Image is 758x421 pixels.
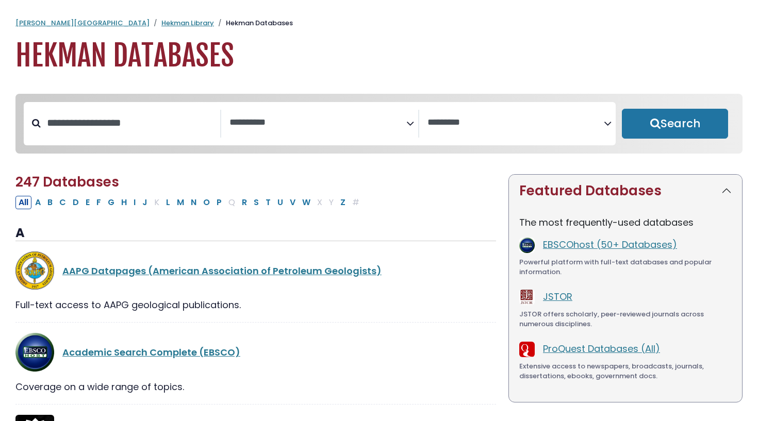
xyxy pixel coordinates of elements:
button: Filter Results I [130,196,139,209]
button: Filter Results S [251,196,262,209]
div: Alpha-list to filter by first letter of database name [15,195,364,208]
textarea: Search [427,117,604,128]
h3: A [15,226,496,241]
textarea: Search [229,117,406,128]
input: Search database by title or keyword [41,114,220,131]
button: Filter Results V [287,196,299,209]
a: Hekman Library [161,18,214,28]
button: Submit for Search Results [622,109,728,139]
p: The most frequently-used databases [519,215,732,229]
li: Hekman Databases [214,18,293,28]
button: Filter Results O [200,196,213,209]
a: ProQuest Databases (All) [543,342,660,355]
h1: Hekman Databases [15,39,743,73]
button: Featured Databases [509,175,742,207]
div: Powerful platform with full-text databases and popular information. [519,257,732,277]
nav: breadcrumb [15,18,743,28]
button: All [15,196,31,209]
a: JSTOR [543,290,572,303]
button: Filter Results E [83,196,93,209]
button: Filter Results J [139,196,151,209]
div: Extensive access to newspapers, broadcasts, journals, dissertations, ebooks, government docs. [519,361,732,381]
button: Filter Results M [174,196,187,209]
nav: Search filters [15,94,743,154]
button: Filter Results A [32,196,44,209]
button: Filter Results B [44,196,56,209]
button: Filter Results T [262,196,274,209]
button: Filter Results R [239,196,250,209]
button: Filter Results W [299,196,314,209]
button: Filter Results Z [337,196,349,209]
button: Filter Results F [93,196,104,209]
div: JSTOR offers scholarly, peer-reviewed journals across numerous disciplines. [519,309,732,329]
button: Filter Results D [70,196,82,209]
a: [PERSON_NAME][GEOGRAPHIC_DATA] [15,18,150,28]
button: Filter Results U [274,196,286,209]
button: Filter Results H [118,196,130,209]
div: Coverage on a wide range of topics. [15,380,496,394]
button: Filter Results L [163,196,173,209]
button: Filter Results N [188,196,200,209]
a: AAPG Datapages (American Association of Petroleum Geologists) [62,264,382,277]
div: Full-text access to AAPG geological publications. [15,298,496,312]
a: EBSCOhost (50+ Databases) [543,238,677,251]
button: Filter Results G [105,196,118,209]
button: Filter Results P [213,196,225,209]
a: Academic Search Complete (EBSCO) [62,346,240,359]
span: 247 Databases [15,173,119,191]
button: Filter Results C [56,196,69,209]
